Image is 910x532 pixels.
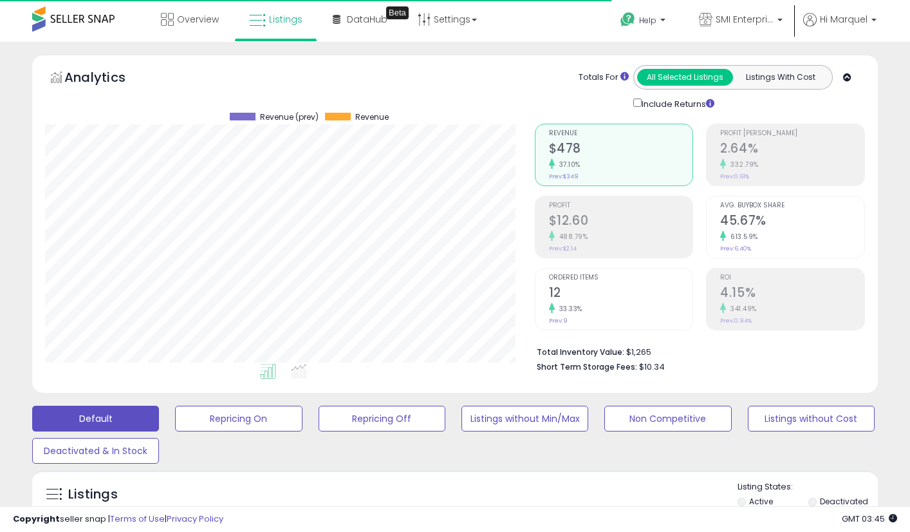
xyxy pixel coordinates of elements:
[555,232,588,242] small: 488.79%
[738,481,878,493] p: Listing States:
[461,406,588,432] button: Listings without Min/Max
[726,160,759,169] small: 332.79%
[110,513,165,525] a: Terms of Use
[720,173,749,180] small: Prev: 0.61%
[347,13,387,26] span: DataHub
[716,13,774,26] span: SMI Enterprise
[355,113,389,122] span: Revenue
[386,6,409,19] div: Tooltip anchor
[175,406,302,432] button: Repricing On
[549,173,579,180] small: Prev: $349
[639,361,665,373] span: $10.34
[549,130,693,137] span: Revenue
[555,160,580,169] small: 37.10%
[549,213,693,231] h2: $12.60
[549,202,693,209] span: Profit
[269,13,302,26] span: Listings
[579,71,629,84] div: Totals For
[637,69,733,86] button: All Selected Listings
[549,141,693,158] h2: $478
[720,285,864,303] h2: 4.15%
[624,96,730,111] div: Include Returns
[720,141,864,158] h2: 2.64%
[720,130,864,137] span: Profit [PERSON_NAME]
[13,513,60,525] strong: Copyright
[720,245,751,252] small: Prev: 6.40%
[749,496,773,507] label: Active
[842,513,897,525] span: 2025-10-10 03:45 GMT
[68,486,118,504] h5: Listings
[803,13,877,42] a: Hi Marquel
[549,245,577,252] small: Prev: $2.14
[549,317,568,325] small: Prev: 9
[555,304,582,314] small: 33.33%
[32,406,159,432] button: Default
[610,2,678,42] a: Help
[177,13,219,26] span: Overview
[549,285,693,303] h2: 12
[820,496,868,507] label: Deactivated
[726,232,758,242] small: 613.59%
[537,347,624,357] b: Total Inventory Value:
[319,406,445,432] button: Repricing Off
[720,202,864,209] span: Avg. Buybox Share
[64,68,151,90] h5: Analytics
[726,304,757,314] small: 341.49%
[537,343,855,359] li: $1,265
[549,274,693,281] span: Ordered Items
[720,274,864,281] span: ROI
[820,13,868,26] span: Hi Marquel
[260,113,319,122] span: Revenue (prev)
[32,438,159,464] button: Deactivated & In Stock
[167,513,223,525] a: Privacy Policy
[604,406,731,432] button: Non Competitive
[720,317,752,325] small: Prev: 0.94%
[537,361,637,372] b: Short Term Storage Fees:
[748,406,875,432] button: Listings without Cost
[639,15,656,26] span: Help
[620,12,636,28] i: Get Help
[720,213,864,231] h2: 45.67%
[13,513,223,526] div: seller snap | |
[732,69,828,86] button: Listings With Cost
